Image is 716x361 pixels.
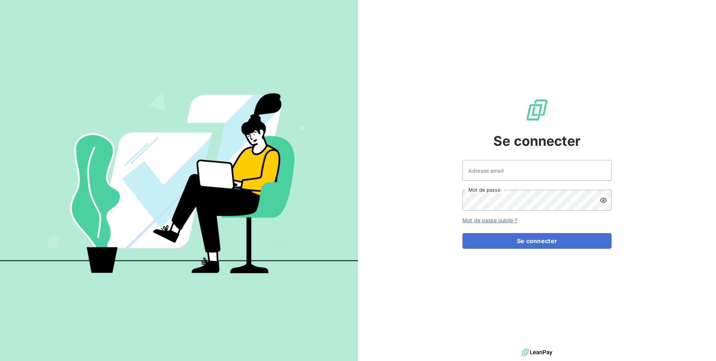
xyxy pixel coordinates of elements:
span: Se connecter [493,131,581,151]
input: placeholder [462,160,612,181]
img: logo [522,347,552,358]
button: Se connecter [462,233,612,249]
a: Mot de passe oublié ? [462,217,517,223]
img: Logo LeanPay [525,98,549,122]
